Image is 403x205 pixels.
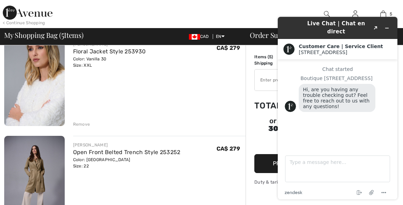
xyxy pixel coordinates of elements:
[73,121,90,127] div: Remove
[272,11,403,205] iframe: Find more information here
[216,34,225,39] span: EN
[254,179,359,185] div: Duty & tariff-free | Uninterrupted shipping
[3,6,52,20] img: 1ère Avenue
[352,10,358,18] img: My Info
[369,10,397,18] a: 5
[241,32,399,39] div: Order Summary
[269,54,271,59] span: 5
[255,70,340,91] input: Promo code
[4,32,84,39] span: My Shopping Bag ( Items)
[380,10,386,18] img: My Bag
[347,10,364,19] a: Sign In
[254,94,290,118] td: Total
[3,20,45,26] div: < Continue Shopping
[73,142,181,148] div: [PERSON_NAME]
[324,10,330,18] img: search the website
[217,45,240,51] span: CA$ 279
[73,149,181,156] a: Open Front Belted Trench Style 253252
[254,54,290,60] td: Items ( )
[254,136,359,152] iframe: PayPal-paypal
[61,30,64,39] span: 5
[4,35,65,126] img: Floral Jacket Style 253930
[268,117,344,133] span: CA$ 304.00
[73,48,146,55] a: Floral Jacket Style 253930
[254,118,359,136] div: or 4 payments ofCA$ 304.00withSezzle Click to learn more about Sezzle
[73,56,146,68] div: Color: Vanilla 30 Size: XXL
[16,5,30,11] span: Chat
[73,157,181,169] div: Color: [GEOGRAPHIC_DATA] Size: 22
[189,34,212,39] span: CAD
[254,60,290,66] td: Shipping
[189,34,200,40] img: Canadian Dollar
[217,145,240,152] span: CA$ 279
[254,118,359,133] div: or 4 payments of with
[390,11,392,17] span: 5
[254,154,359,173] button: Proceed to Checkout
